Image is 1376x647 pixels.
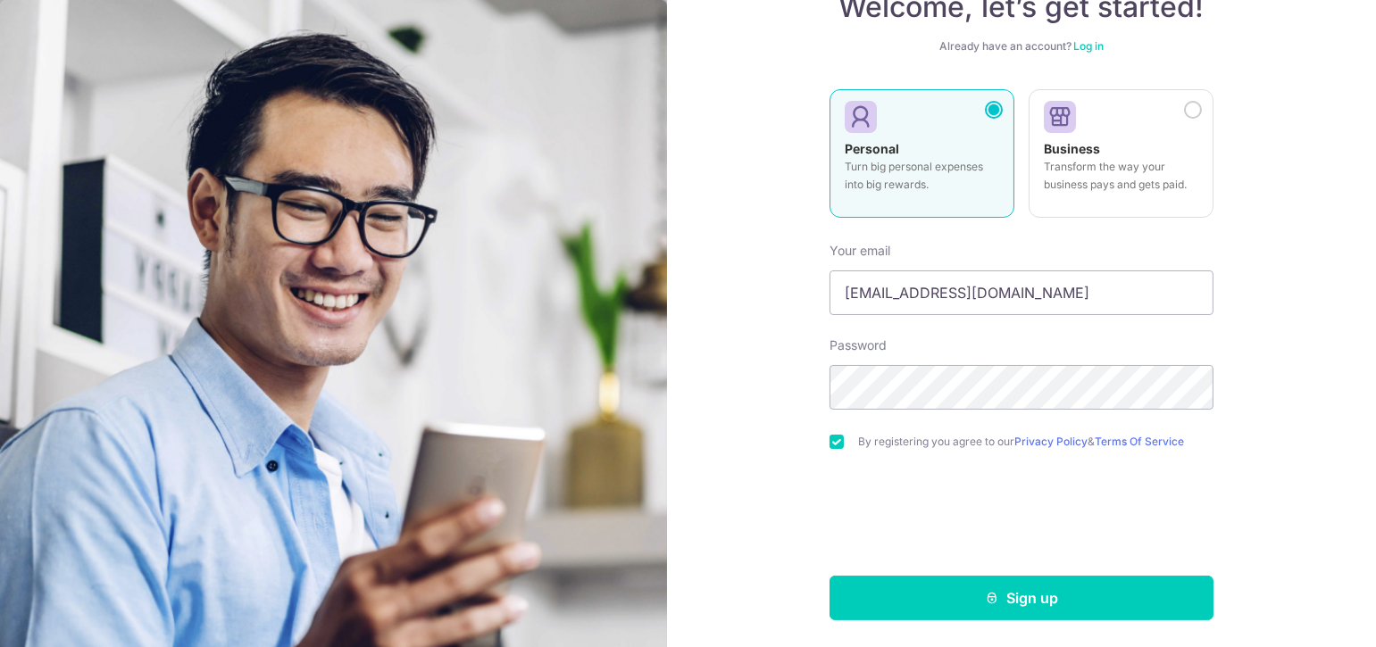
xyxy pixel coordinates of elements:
[830,89,1014,228] a: Personal Turn big personal expenses into big rewards.
[1073,39,1104,53] a: Log in
[845,158,999,194] p: Turn big personal expenses into big rewards.
[830,576,1213,620] button: Sign up
[830,242,890,260] label: Your email
[1029,89,1213,228] a: Business Transform the way your business pays and gets paid.
[1095,435,1184,448] a: Terms Of Service
[1014,435,1088,448] a: Privacy Policy
[830,39,1213,54] div: Already have an account?
[830,270,1213,315] input: Enter your Email
[1044,141,1100,156] strong: Business
[858,435,1213,449] label: By registering you agree to our &
[886,485,1157,554] iframe: reCAPTCHA
[830,336,887,354] label: Password
[845,141,899,156] strong: Personal
[1044,158,1198,194] p: Transform the way your business pays and gets paid.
